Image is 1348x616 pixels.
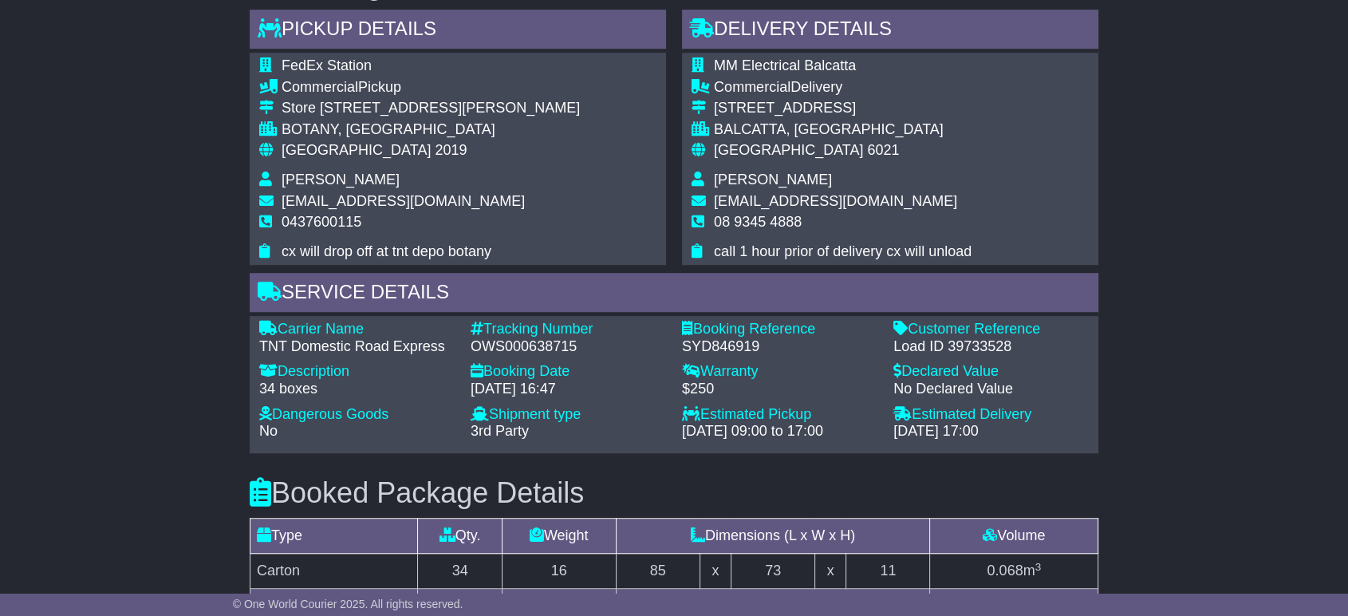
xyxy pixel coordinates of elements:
div: Dangerous Goods [259,406,455,424]
div: Load ID 39733528 [893,338,1089,356]
div: SYD846919 [682,338,877,356]
td: m [930,554,1098,589]
span: Commercial [282,79,358,95]
span: call 1 hour prior of delivery cx will unload [714,243,972,259]
span: 3rd Party [471,423,529,439]
div: Delivery [714,79,972,97]
div: OWS000638715 [471,338,666,356]
td: 11 [846,554,930,589]
div: Tracking Number [471,321,666,338]
div: Estimated Pickup [682,406,877,424]
div: Pickup [282,79,580,97]
span: 08 9345 4888 [714,214,802,230]
div: Estimated Delivery [893,406,1089,424]
td: 16 [502,554,616,589]
td: x [700,554,731,589]
div: Pickup Details [250,10,666,53]
div: BOTANY, [GEOGRAPHIC_DATA] [282,121,580,139]
div: Service Details [250,273,1098,316]
td: 73 [731,554,814,589]
div: Shipment type [471,406,666,424]
span: 0.068 [987,563,1023,578]
div: Customer Reference [893,321,1089,338]
div: $250 [682,381,877,398]
td: Carton [250,554,418,589]
span: cx will drop off at tnt depo botany [282,243,491,259]
span: 6021 [867,142,899,158]
div: [DATE] 16:47 [471,381,666,398]
td: Volume [930,519,1098,554]
div: [DATE] 17:00 [893,423,1089,440]
span: [PERSON_NAME] [282,172,400,188]
td: x [815,554,846,589]
div: Declared Value [893,363,1089,381]
span: 0437600115 [282,214,361,230]
span: [PERSON_NAME] [714,172,832,188]
div: No Declared Value [893,381,1089,398]
td: Qty. [418,519,502,554]
td: 34 [418,554,502,589]
div: [STREET_ADDRESS] [714,100,972,117]
span: 2019 [435,142,467,158]
div: Delivery Details [682,10,1098,53]
td: 85 [616,554,700,589]
div: Description [259,363,455,381]
span: [GEOGRAPHIC_DATA] [282,142,431,158]
td: Dimensions (L x W x H) [616,519,930,554]
span: FedEx Station [282,57,372,73]
span: © One World Courier 2025. All rights reserved. [233,598,463,610]
span: [EMAIL_ADDRESS][DOMAIN_NAME] [282,193,525,209]
sup: 3 [1035,561,1041,573]
h3: Booked Package Details [250,477,1098,509]
div: TNT Domestic Road Express [259,338,455,356]
div: Booking Reference [682,321,877,338]
div: Booking Date [471,363,666,381]
td: Weight [502,519,616,554]
div: Store [STREET_ADDRESS][PERSON_NAME] [282,100,580,117]
span: [GEOGRAPHIC_DATA] [714,142,863,158]
span: MM Electrical Balcatta [714,57,856,73]
div: Warranty [682,363,877,381]
td: Type [250,519,418,554]
div: Carrier Name [259,321,455,338]
div: [DATE] 09:00 to 17:00 [682,423,877,440]
div: BALCATTA, [GEOGRAPHIC_DATA] [714,121,972,139]
span: [EMAIL_ADDRESS][DOMAIN_NAME] [714,193,957,209]
span: Commercial [714,79,790,95]
div: 34 boxes [259,381,455,398]
span: No [259,423,278,439]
